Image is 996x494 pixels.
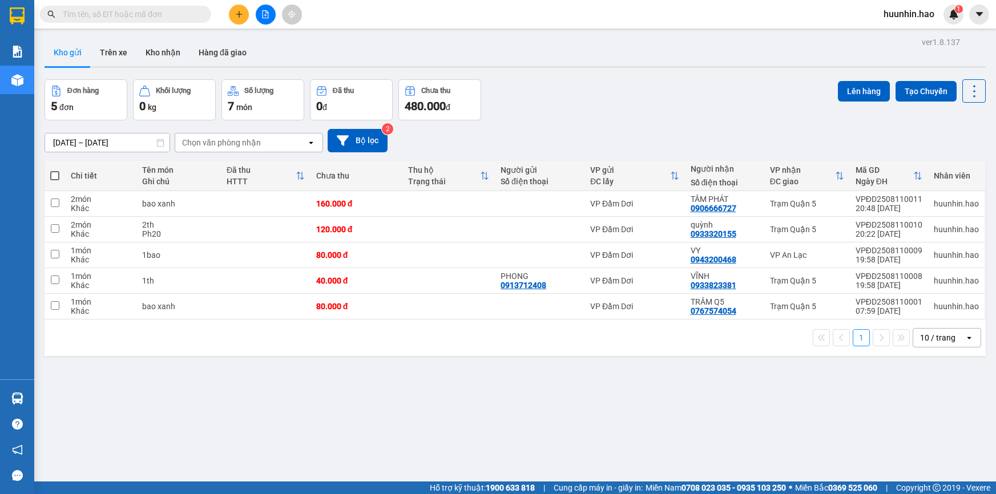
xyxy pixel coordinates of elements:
[256,5,276,25] button: file-add
[63,8,197,21] input: Tìm tên, số ĐT hoặc mã đơn
[770,225,844,234] div: Trạm Quận 5
[221,161,311,191] th: Toggle SortBy
[682,483,786,492] strong: 0708 023 035 - 0935 103 250
[45,133,170,152] input: Select a date range.
[12,470,23,481] span: message
[322,103,327,112] span: đ
[71,171,131,180] div: Chi tiết
[856,272,922,281] div: VPĐD2508110008
[957,5,961,13] span: 1
[446,103,450,112] span: đ
[71,281,131,290] div: Khác
[11,74,23,86] img: warehouse-icon
[316,225,397,234] div: 120.000 đ
[382,123,393,135] sup: 2
[142,276,215,285] div: 1th
[934,171,979,180] div: Nhân viên
[71,297,131,306] div: 1 món
[874,7,943,21] span: huunhin.hao
[920,332,955,343] div: 10 / trang
[590,225,679,234] div: VP Đầm Dơi
[646,481,786,494] span: Miền Nam
[770,276,844,285] div: Trạm Quận 5
[142,165,215,175] div: Tên món
[838,81,890,102] button: Lên hàng
[590,177,670,186] div: ĐC lấy
[71,204,131,213] div: Khác
[59,103,74,112] span: đơn
[316,276,397,285] div: 40.000 đ
[974,9,985,19] span: caret-down
[934,250,979,260] div: huunhin.hao
[691,220,759,229] div: quỳnh
[142,229,215,238] div: Ph20
[969,5,989,25] button: caret-down
[934,199,979,208] div: huunhin.hao
[850,161,928,191] th: Toggle SortBy
[934,302,979,311] div: huunhin.hao
[235,10,243,18] span: plus
[221,79,304,120] button: Số lượng7món
[856,281,922,290] div: 19:58 [DATE]
[691,178,759,187] div: Số điện thoại
[856,306,922,315] div: 07:59 [DATE]
[236,103,252,112] span: món
[691,272,759,281] div: VĨNH
[316,199,397,208] div: 160.000 đ
[91,39,136,66] button: Trên xe
[10,7,25,25] img: logo-vxr
[11,46,23,58] img: solution-icon
[856,297,922,306] div: VPĐD2508110001
[853,329,870,346] button: 1
[136,39,189,66] button: Kho nhận
[590,165,670,175] div: VP gửi
[934,276,979,285] div: huunhin.hao
[71,220,131,229] div: 2 món
[316,302,397,311] div: 80.000 đ
[828,483,877,492] strong: 0369 525 060
[156,87,191,95] div: Khối lượng
[691,255,736,264] div: 0943200468
[229,5,249,25] button: plus
[47,10,55,18] span: search
[310,79,393,120] button: Đã thu0đ
[856,204,922,213] div: 20:48 [DATE]
[45,79,127,120] button: Đơn hàng5đơn
[856,165,913,175] div: Mã GD
[789,485,792,490] span: ⚪️
[501,165,579,175] div: Người gửi
[965,333,974,342] svg: open
[67,87,99,95] div: Đơn hàng
[142,220,215,229] div: 2th
[856,229,922,238] div: 20:22 [DATE]
[282,5,302,25] button: aim
[770,177,835,186] div: ĐC giao
[182,137,261,148] div: Chọn văn phòng nhận
[261,10,269,18] span: file-add
[142,177,215,186] div: Ghi chú
[795,481,877,494] span: Miền Bắc
[328,129,388,152] button: Bộ lọc
[770,250,844,260] div: VP An Lạc
[691,229,736,238] div: 0933320155
[543,481,545,494] span: |
[148,103,156,112] span: kg
[554,481,643,494] span: Cung cấp máy in - giấy in:
[770,199,844,208] div: Trạm Quận 5
[405,99,446,113] span: 480.000
[71,272,131,281] div: 1 món
[142,199,215,208] div: bao xanh
[856,195,922,204] div: VPĐD2508110011
[398,79,481,120] button: Chưa thu480.000đ
[316,171,397,180] div: Chưa thu
[71,195,131,204] div: 2 món
[856,246,922,255] div: VPĐD2508110009
[11,392,23,404] img: warehouse-icon
[691,297,759,306] div: TRÂM Q5
[501,177,579,186] div: Số điện thoại
[228,99,234,113] span: 7
[244,87,273,95] div: Số lượng
[590,302,679,311] div: VP Đầm Dơi
[189,39,256,66] button: Hàng đã giao
[770,302,844,311] div: Trạm Quận 5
